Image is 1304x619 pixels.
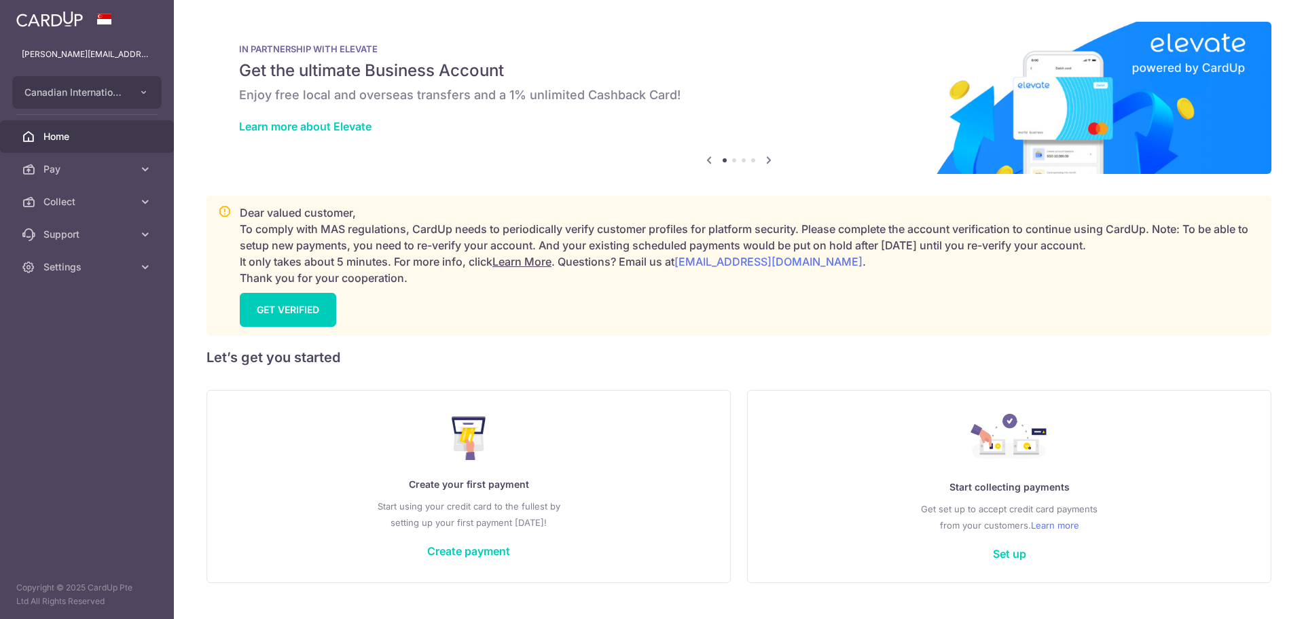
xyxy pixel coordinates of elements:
span: Settings [43,260,133,274]
a: Learn More [492,255,551,268]
a: Learn more about Elevate [239,120,372,133]
p: Dear valued customer, To comply with MAS regulations, CardUp needs to periodically verify custome... [240,205,1260,286]
span: Pay [43,162,133,176]
span: Home [43,130,133,143]
img: Collect Payment [971,414,1048,463]
a: Learn more [1031,517,1079,533]
p: Get set up to accept credit card payments from your customers. [775,501,1244,533]
a: Set up [993,547,1026,561]
a: [EMAIL_ADDRESS][DOMAIN_NAME] [674,255,863,268]
h6: Enjoy free local and overseas transfers and a 1% unlimited Cashback Card! [239,87,1239,103]
a: Create payment [427,544,510,558]
p: Start collecting payments [775,479,1244,495]
span: Help [31,10,58,22]
p: Create your first payment [234,476,703,493]
img: CardUp [16,11,83,27]
span: Collect [43,195,133,209]
p: [PERSON_NAME][EMAIL_ADDRESS][PERSON_NAME][DOMAIN_NAME] [22,48,152,61]
span: Support [43,228,133,241]
p: Start using your credit card to the fullest by setting up your first payment [DATE]! [234,498,703,531]
a: GET VERIFIED [240,293,336,327]
h5: Get the ultimate Business Account [239,60,1239,82]
span: Canadian International School Pte Ltd [24,86,125,99]
img: Renovation banner [206,22,1271,174]
h5: Let’s get you started [206,347,1271,368]
button: Canadian International School Pte Ltd [12,76,162,109]
p: IN PARTNERSHIP WITH ELEVATE [239,43,1239,54]
img: Make Payment [452,417,486,460]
